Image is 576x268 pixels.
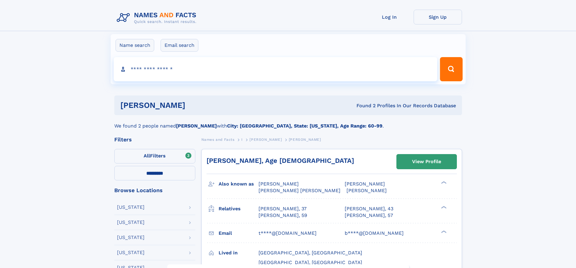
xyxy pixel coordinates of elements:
[345,205,393,212] a: [PERSON_NAME], 43
[289,137,321,142] span: [PERSON_NAME]
[345,181,385,187] span: [PERSON_NAME]
[347,188,387,193] span: [PERSON_NAME]
[117,205,145,210] div: [US_STATE]
[440,205,447,209] div: ❯
[114,115,462,130] div: We found 2 people named with .
[259,212,307,219] a: [PERSON_NAME], 59
[397,154,457,169] a: View Profile
[412,155,441,169] div: View Profile
[219,228,259,238] h3: Email
[116,39,154,52] label: Name search
[161,39,198,52] label: Email search
[114,188,195,193] div: Browse Locations
[259,250,362,256] span: [GEOGRAPHIC_DATA], [GEOGRAPHIC_DATA]
[227,123,382,129] b: City: [GEOGRAPHIC_DATA], State: [US_STATE], Age Range: 60-99
[249,136,282,143] a: [PERSON_NAME]
[117,250,145,255] div: [US_STATE]
[114,57,438,81] input: search input
[241,136,243,143] a: I
[120,102,271,109] h1: [PERSON_NAME]
[114,149,195,163] label: Filters
[144,153,150,159] span: All
[201,136,235,143] a: Names and Facts
[365,10,414,24] a: Log In
[249,137,282,142] span: [PERSON_NAME]
[219,204,259,214] h3: Relatives
[345,212,393,219] a: [PERSON_NAME], 57
[219,248,259,258] h3: Lived in
[259,181,299,187] span: [PERSON_NAME]
[440,230,447,234] div: ❯
[114,137,195,142] div: Filters
[440,57,462,81] button: Search Button
[219,179,259,189] h3: Also known as
[117,220,145,225] div: [US_STATE]
[117,235,145,240] div: [US_STATE]
[176,123,217,129] b: [PERSON_NAME]
[440,181,447,185] div: ❯
[259,188,340,193] span: [PERSON_NAME] [PERSON_NAME]
[271,102,456,109] div: Found 2 Profiles In Our Records Database
[241,137,243,142] span: I
[259,205,307,212] a: [PERSON_NAME], 37
[414,10,462,24] a: Sign Up
[259,260,362,265] span: [GEOGRAPHIC_DATA], [GEOGRAPHIC_DATA]
[207,157,354,164] a: [PERSON_NAME], Age [DEMOGRAPHIC_DATA]
[114,10,201,26] img: Logo Names and Facts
